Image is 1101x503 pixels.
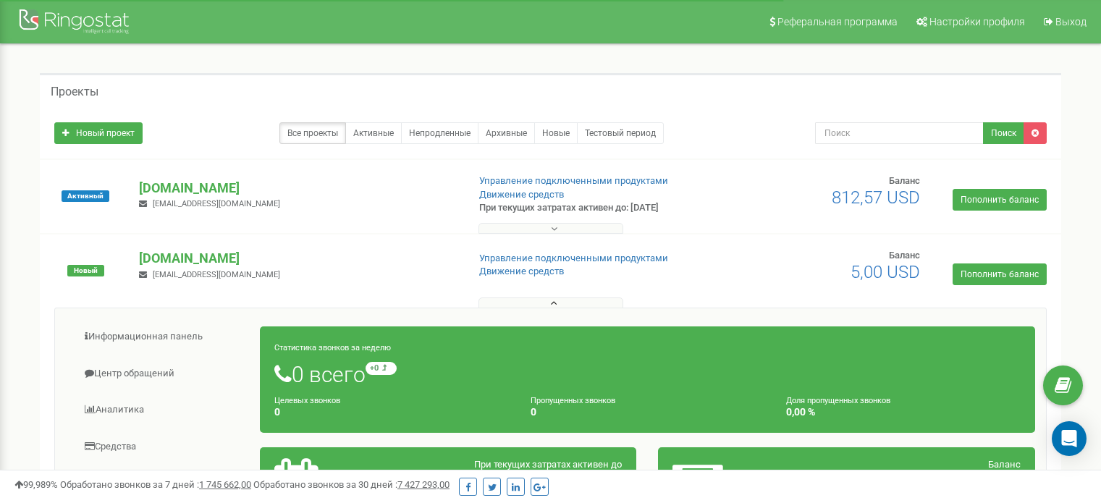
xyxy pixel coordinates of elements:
[786,396,890,405] small: Доля пропущенных звонков
[953,189,1047,211] a: Пополнить баланс
[1055,16,1087,28] span: Выход
[474,459,622,470] span: При текущих затратах активен до
[139,249,455,268] p: [DOMAIN_NAME]
[14,479,58,490] span: 99,989%
[274,396,340,405] small: Целевых звонков
[786,407,1021,418] h4: 0,00 %
[397,479,450,490] u: 7 427 293,00
[534,122,578,144] a: Новые
[253,479,450,490] span: Обработано звонков за 30 дней :
[777,16,898,28] span: Реферальная программа
[479,266,564,276] a: Движение средств
[153,270,280,279] span: [EMAIL_ADDRESS][DOMAIN_NAME]
[279,122,346,144] a: Все проекты
[953,263,1047,285] a: Пополнить баланс
[67,265,104,276] span: Новый
[929,16,1025,28] span: Настройки профиля
[274,343,391,352] small: Статистика звонков за неделю
[139,179,455,198] p: [DOMAIN_NAME]
[51,85,98,98] h5: Проекты
[832,187,920,208] span: 812,57 USD
[62,190,109,202] span: Активный
[66,356,261,392] a: Центр обращений
[988,459,1021,470] span: Баланс
[577,122,664,144] a: Тестовый период
[60,479,251,490] span: Обработано звонков за 7 дней :
[274,407,509,418] h4: 0
[401,122,478,144] a: Непродленные
[366,362,397,375] small: +0
[851,262,920,282] span: 5,00 USD
[1052,421,1087,456] div: Open Intercom Messenger
[153,199,280,208] span: [EMAIL_ADDRESS][DOMAIN_NAME]
[479,201,711,215] p: При текущих затратах активен до: [DATE]
[815,122,984,144] input: Поиск
[479,175,668,186] a: Управление подключенными продуктами
[478,122,535,144] a: Архивные
[66,392,261,428] a: Аналитика
[479,253,668,263] a: Управление подключенными продуктами
[66,319,261,355] a: Информационная панель
[66,465,261,501] a: Общие настройки
[345,122,402,144] a: Активные
[479,189,564,200] a: Движение средств
[274,362,1021,386] h1: 0 всего
[889,175,920,186] span: Баланс
[531,407,765,418] h4: 0
[199,479,251,490] u: 1 745 662,00
[889,250,920,261] span: Баланс
[983,122,1024,144] button: Поиск
[531,396,615,405] small: Пропущенных звонков
[54,122,143,144] a: Новый проект
[66,429,261,465] a: Средства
